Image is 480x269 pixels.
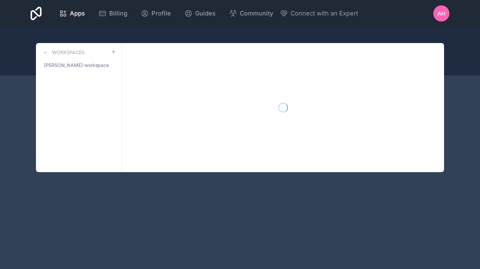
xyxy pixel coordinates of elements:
span: Apps [70,9,85,18]
span: [PERSON_NAME]-workspace [44,62,109,69]
span: Billing [109,9,127,18]
span: Guides [195,9,216,18]
a: Workspaces [41,48,85,56]
a: Apps [54,6,90,21]
a: Community [224,6,278,21]
button: Connect with an Expert [280,9,358,18]
a: Guides [179,6,221,21]
span: Profile [151,9,171,18]
a: Billing [93,6,133,21]
span: Community [240,9,273,18]
span: Connect with an Expert [291,9,358,18]
h3: Workspaces [52,49,85,56]
a: [PERSON_NAME]-workspace [41,59,116,71]
span: AH [438,9,445,17]
a: Profile [135,6,176,21]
